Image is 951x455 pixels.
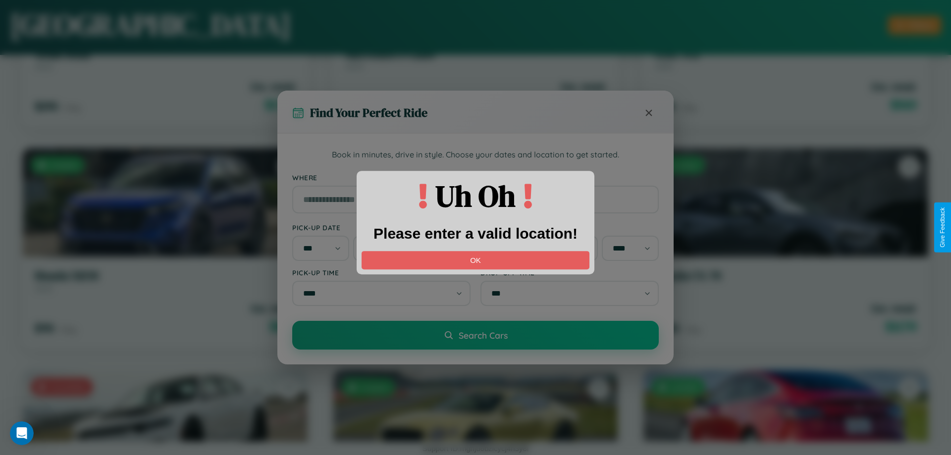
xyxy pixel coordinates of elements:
[292,173,659,182] label: Where
[292,149,659,161] p: Book in minutes, drive in style. Choose your dates and location to get started.
[292,223,471,232] label: Pick-up Date
[480,268,659,277] label: Drop-off Time
[480,223,659,232] label: Drop-off Date
[310,104,427,121] h3: Find Your Perfect Ride
[459,330,508,341] span: Search Cars
[292,268,471,277] label: Pick-up Time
